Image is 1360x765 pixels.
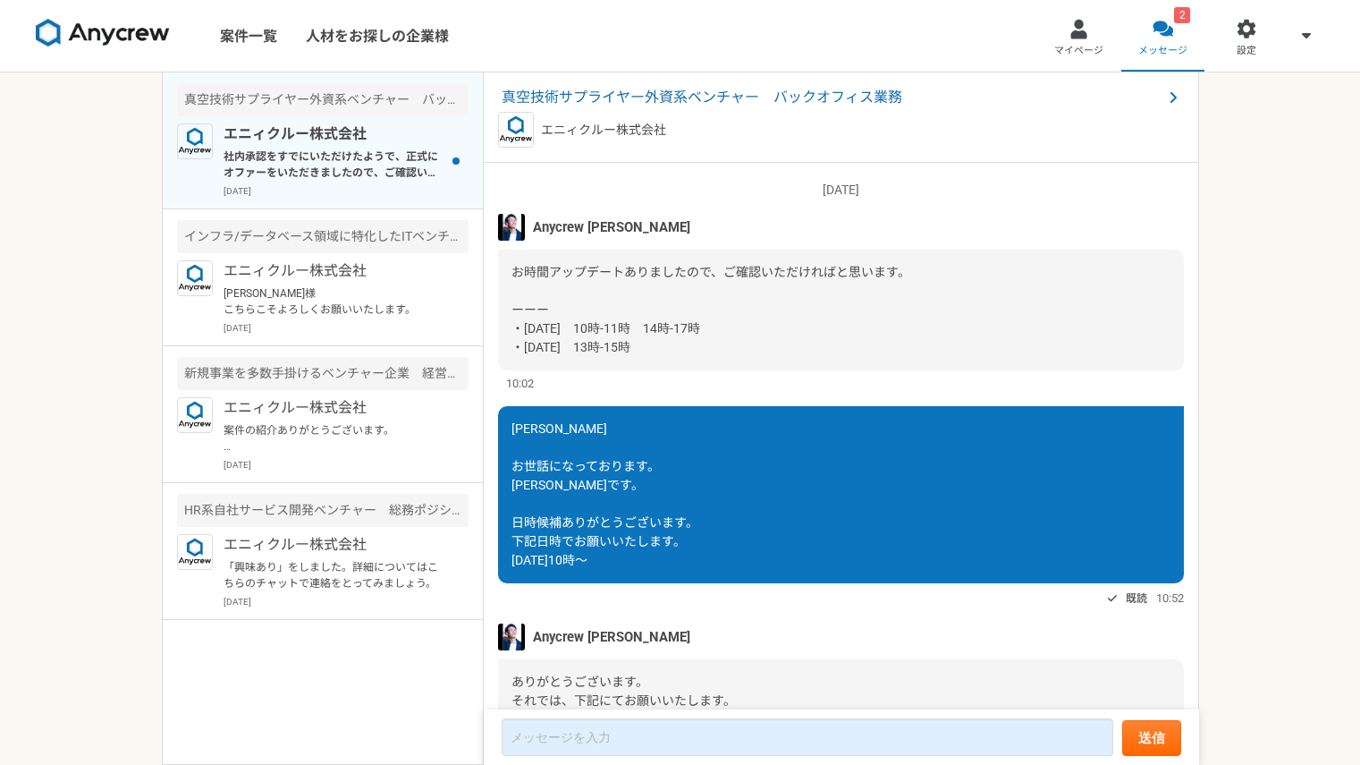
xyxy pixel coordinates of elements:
span: 既読 [1126,588,1147,609]
p: 「興味あり」をしました。詳細についてはこちらのチャットで連絡をとってみましょう。 [224,559,444,591]
p: 社内承認をすでにいただけたようで、正式にオファーをいただきましたので、ご確認いただければと思います。 少し返答期限を早めていただくことは難しいでしょうか？ （先方のご要望でなるべく早く人材を決め... [224,149,444,181]
div: インフラ/データベース領域に特化したITベンチャー 人事・評価制度設計 [177,220,469,253]
span: 真空技術サプライヤー外資系ベンチャー バックオフィス業務 [502,87,1162,108]
p: [DATE] [224,184,469,198]
p: 案件の紹介ありがとうございます。 下記案件でしたら経験もありますので対応可能となります。 インフラ/データベース領域に特化したITベンチャー 人事・評価制度設計 レジュメも送付させていただきまし... [224,422,444,455]
img: logo_text_blue_01.png [177,534,213,570]
img: logo_text_blue_01.png [177,260,213,296]
p: [DATE] [224,321,469,335]
img: logo_text_blue_01.png [177,397,213,433]
p: [DATE] [498,181,1184,200]
div: 2 [1174,7,1190,23]
p: エニィクルー株式会社 [224,397,444,419]
img: 8DqYSo04kwAAAAASUVORK5CYII= [36,19,170,47]
p: エニィクルー株式会社 [224,123,444,145]
p: エニィクルー株式会社 [541,121,666,140]
div: HR系自社サービス開発ベンチャー 総務ポジション [177,494,469,527]
img: logo_text_blue_01.png [177,123,213,159]
img: S__5267474.jpg [498,214,525,241]
div: 新規事業を多数手掛けるベンチャー企業 経営陣サポート（秘書・経営企画） [177,357,469,390]
img: logo_text_blue_01.png [498,112,534,148]
span: 10:02 [506,375,534,392]
p: [DATE] [224,595,469,608]
img: S__5267474.jpg [498,624,525,650]
span: 10:52 [1156,590,1184,607]
span: Anycrew [PERSON_NAME] [533,627,690,647]
p: エニィクルー株式会社 [224,534,444,556]
p: エニィクルー株式会社 [224,260,444,282]
span: マイページ [1054,44,1103,58]
span: メッセージ [1138,44,1187,58]
div: 真空技術サプライヤー外資系ベンチャー バックオフィス業務 [177,83,469,116]
button: 送信 [1122,720,1181,756]
span: 設定 [1237,44,1256,58]
span: お時間アップデートありましたので、ご確認いただければと思います。 ーーー ・[DATE] 10時-11時 14時-17時 ・[DATE] 13時-15時 [511,265,910,354]
p: [DATE] [224,458,469,472]
span: Anycrew [PERSON_NAME] [533,217,690,237]
span: [PERSON_NAME] お世話になっております。 [PERSON_NAME]です。 日時候補ありがとうございます。 下記日時でお願いいたします。 [DATE]10時～ [511,421,698,567]
p: [PERSON_NAME]様 こちらこそよろしくお願いいたします。 [224,285,444,318]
